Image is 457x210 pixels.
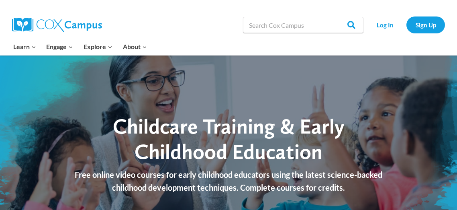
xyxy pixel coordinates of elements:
[367,16,402,33] a: Log In
[123,41,147,52] span: About
[243,17,363,33] input: Search Cox Campus
[46,41,73,52] span: Engage
[367,16,445,33] nav: Secondary Navigation
[66,168,391,194] p: Free online video courses for early childhood educators using the latest science-backed childhood...
[406,16,445,33] a: Sign Up
[84,41,112,52] span: Explore
[8,38,152,55] nav: Primary Navigation
[12,18,102,32] img: Cox Campus
[13,41,36,52] span: Learn
[113,113,345,164] span: Childcare Training & Early Childhood Education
